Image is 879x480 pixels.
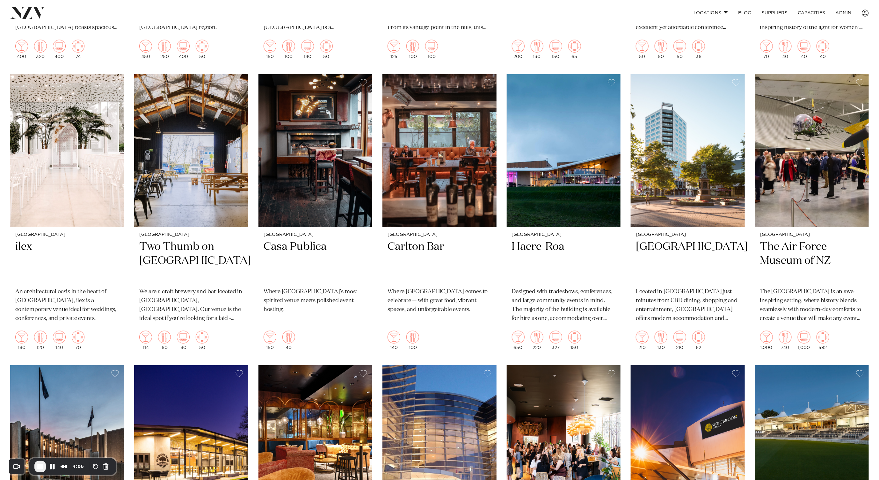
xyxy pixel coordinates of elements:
[406,331,419,344] img: dining.png
[196,40,208,59] div: 50
[760,40,773,59] div: 70
[15,40,28,59] div: 400
[139,331,152,350] div: 114
[655,331,667,350] div: 130
[139,240,243,283] h2: Two Thumb on [GEOGRAPHIC_DATA]
[549,331,562,344] img: theatre.png
[139,40,152,53] img: cocktail.png
[53,40,66,59] div: 400
[264,240,367,283] h2: Casa Publica
[264,232,367,237] small: [GEOGRAPHIC_DATA]
[779,331,792,350] div: 740
[568,331,581,350] div: 150
[53,331,66,350] div: 140
[10,7,45,18] img: nzv-logo.png
[831,6,857,20] a: ADMIN
[388,331,400,344] img: cocktail.png
[757,6,793,20] a: SUPPLIERS
[655,40,667,53] img: dining.png
[512,287,615,323] p: Designed with tradeshows, conferences, and large community events in mind. The majority of the bu...
[53,331,66,344] img: theatre.png
[549,40,562,59] div: 150
[282,331,295,344] img: dining.png
[531,40,543,59] div: 130
[568,331,581,344] img: meeting.png
[531,331,543,344] img: dining.png
[158,331,171,350] div: 60
[177,40,190,53] img: theatre.png
[512,40,525,59] div: 200
[798,331,810,350] div: 1,000
[673,331,686,350] div: 210
[692,331,705,350] div: 62
[549,331,562,350] div: 327
[692,40,705,53] img: meeting.png
[798,331,810,344] img: theatre.png
[817,40,829,59] div: 40
[15,232,119,237] small: [GEOGRAPHIC_DATA]
[139,331,152,344] img: cocktail.png
[264,40,276,53] img: cocktail.png
[196,40,208,53] img: meeting.png
[568,40,581,53] img: meeting.png
[425,40,438,59] div: 100
[177,331,190,350] div: 80
[817,40,829,53] img: meeting.png
[655,40,667,59] div: 50
[733,6,757,20] a: BLOG
[15,287,119,323] p: An architectural oasis in the heart of [GEOGRAPHIC_DATA], ilex is a contemporary venue ideal for ...
[631,74,745,355] a: [GEOGRAPHIC_DATA] [GEOGRAPHIC_DATA] Located in [GEOGRAPHIC_DATA] just minutes from CBD dining, sh...
[15,331,28,344] img: cocktail.png
[264,287,367,314] p: Where [GEOGRAPHIC_DATA]’s most spirited venue meets polished event hosting.
[568,40,581,59] div: 65
[301,40,314,59] div: 140
[507,74,621,355] a: [GEOGRAPHIC_DATA] Haere-Roa Designed with tradeshows, conferences, and large community events in ...
[549,40,562,53] img: theatre.png
[382,74,496,355] a: [GEOGRAPHIC_DATA] Carlton Bar Where [GEOGRAPHIC_DATA] comes to celebrate — with great food, vibra...
[779,331,792,344] img: dining.png
[34,331,47,344] img: dining.png
[760,232,864,237] small: [GEOGRAPHIC_DATA]
[512,331,525,344] img: cocktail.png
[196,331,208,350] div: 50
[655,331,667,344] img: dining.png
[406,40,419,53] img: dining.png
[760,40,773,53] img: cocktail.png
[673,40,686,53] img: theatre.png
[282,40,295,59] div: 100
[34,40,47,59] div: 320
[512,232,615,237] small: [GEOGRAPHIC_DATA]
[636,40,649,59] div: 50
[692,331,705,344] img: meeting.png
[10,74,124,227] img: wedding ceremony at ilex cafe in christchurch
[406,331,419,350] div: 100
[512,240,615,283] h2: Haere-Roa
[388,232,491,237] small: [GEOGRAPHIC_DATA]
[793,6,831,20] a: Capacities
[388,287,491,314] p: Where [GEOGRAPHIC_DATA] comes to celebrate — with great food, vibrant spaces, and unforgettable e...
[177,40,190,59] div: 400
[760,240,864,283] h2: The Air Force Museum of NZ
[673,40,686,59] div: 50
[636,287,739,323] p: Located in [GEOGRAPHIC_DATA] just minutes from CBD dining, shopping and entertainment, [GEOGRAPHI...
[760,331,773,344] img: cocktail.png
[53,40,66,53] img: theatre.png
[15,40,28,53] img: cocktail.png
[258,74,372,355] a: [GEOGRAPHIC_DATA] Casa Publica Where [GEOGRAPHIC_DATA]’s most spirited venue meets polished event...
[531,40,543,53] img: dining.png
[688,6,733,20] a: Locations
[158,40,171,59] div: 250
[636,232,739,237] small: [GEOGRAPHIC_DATA]
[72,40,84,59] div: 74
[798,40,810,59] div: 40
[406,40,419,59] div: 100
[134,74,248,355] a: [GEOGRAPHIC_DATA] Two Thumb on [GEOGRAPHIC_DATA] We are a craft brewery and bar located in [GEOGR...
[425,40,438,53] img: theatre.png
[10,74,124,355] a: wedding ceremony at ilex cafe in christchurch [GEOGRAPHIC_DATA] ilex An architectural oasis in th...
[779,40,792,53] img: dining.png
[388,40,400,59] div: 125
[320,40,333,59] div: 50
[636,331,649,344] img: cocktail.png
[15,331,28,350] div: 180
[72,331,84,344] img: meeting.png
